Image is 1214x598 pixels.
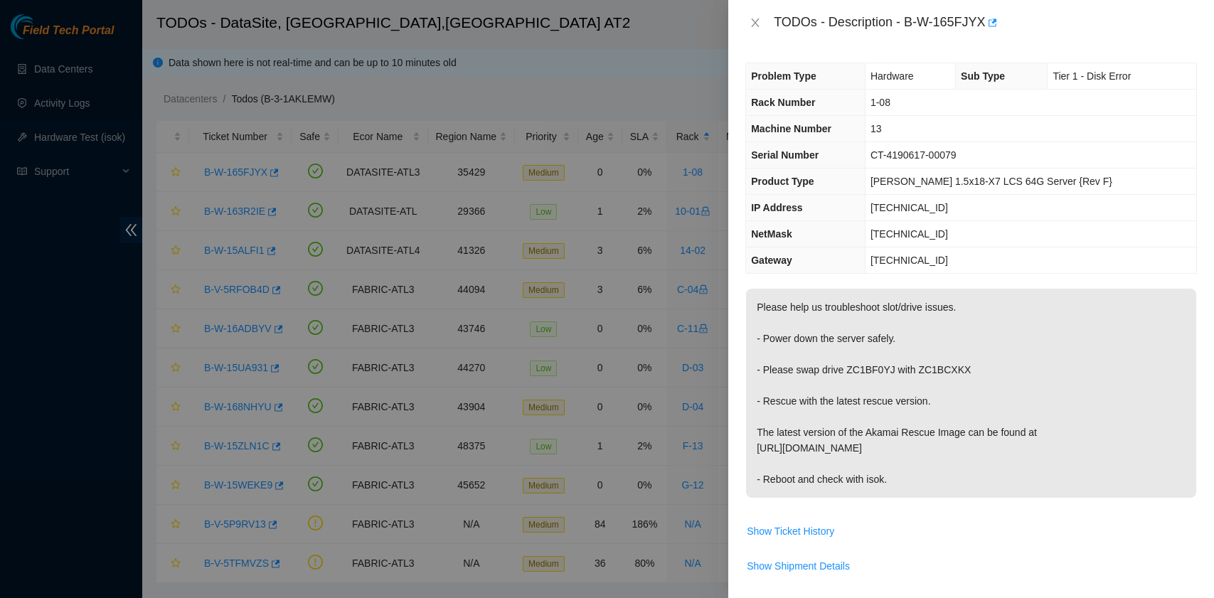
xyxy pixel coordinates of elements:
span: 1-08 [870,97,890,108]
span: 13 [870,123,882,134]
span: [TECHNICAL_ID] [870,255,948,266]
span: NetMask [751,228,792,240]
span: Show Shipment Details [747,558,850,574]
button: Show Ticket History [746,520,835,543]
span: Machine Number [751,123,831,134]
button: Close [745,16,765,30]
span: [TECHNICAL_ID] [870,202,948,213]
span: Product Type [751,176,814,187]
span: CT-4190617-00079 [870,149,957,161]
span: Hardware [870,70,914,82]
span: Show Ticket History [747,523,834,539]
span: [PERSON_NAME] 1.5x18-X7 LCS 64G Server {Rev F} [870,176,1112,187]
span: Rack Number [751,97,815,108]
span: Gateway [751,255,792,266]
span: Sub Type [961,70,1005,82]
p: Please help us troubleshoot slot/drive issues. - Power down the server safely. - Please swap driv... [746,289,1196,498]
span: Tier 1 - Disk Error [1053,70,1131,82]
span: IP Address [751,202,802,213]
div: TODOs - Description - B-W-165FJYX [774,11,1197,34]
span: Serial Number [751,149,819,161]
span: close [750,17,761,28]
span: [TECHNICAL_ID] [870,228,948,240]
button: Show Shipment Details [746,555,851,577]
span: Problem Type [751,70,816,82]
